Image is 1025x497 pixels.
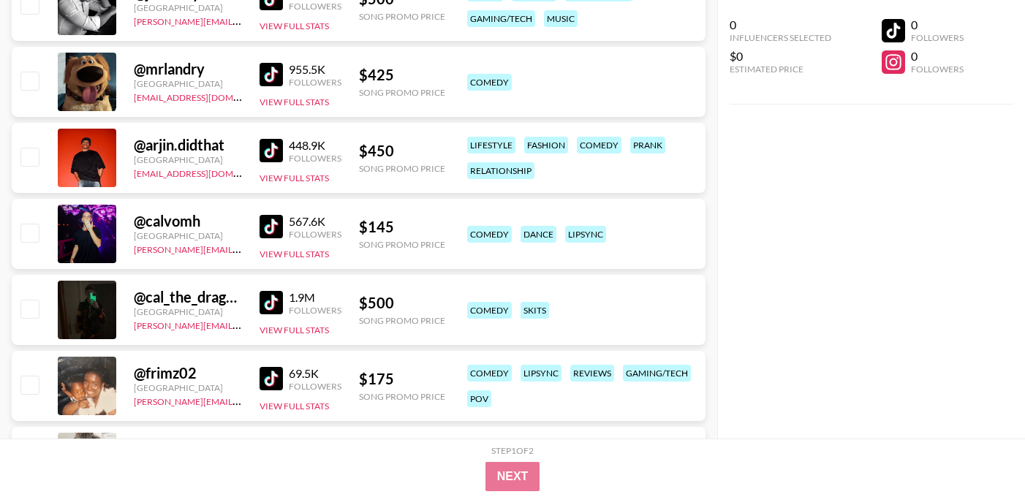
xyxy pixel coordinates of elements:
div: fashion [524,137,568,153]
button: View Full Stats [260,172,329,183]
div: comedy [577,137,621,153]
div: [GEOGRAPHIC_DATA] [134,2,242,13]
div: music [544,10,578,27]
div: @ mrlandry [134,60,242,78]
div: Followers [289,1,341,12]
div: relationship [467,162,534,179]
img: TikTok [260,63,283,86]
div: comedy [467,365,512,382]
div: comedy [467,226,512,243]
div: 1.9M [289,290,341,305]
div: 0 [730,18,831,32]
div: $0 [730,49,831,64]
div: [GEOGRAPHIC_DATA] [134,306,242,317]
button: View Full Stats [260,20,329,31]
div: 955.5K [289,62,341,77]
a: [PERSON_NAME][EMAIL_ADDRESS][PERSON_NAME][DOMAIN_NAME] [134,241,420,255]
button: View Full Stats [260,248,329,259]
div: Estimated Price [730,64,831,75]
div: reviews [570,365,614,382]
div: [GEOGRAPHIC_DATA] [134,382,242,393]
img: TikTok [260,367,283,390]
a: [PERSON_NAME][EMAIL_ADDRESS][DOMAIN_NAME] [134,13,350,27]
a: [EMAIL_ADDRESS][DOMAIN_NAME] [134,89,281,103]
div: [GEOGRAPHIC_DATA] [134,154,242,165]
button: View Full Stats [260,96,329,107]
div: 0 [911,18,964,32]
div: 448.9K [289,138,341,153]
button: View Full Stats [260,325,329,335]
img: TikTok [260,291,283,314]
div: gaming/tech [623,365,691,382]
a: [PERSON_NAME][EMAIL_ADDRESS][DOMAIN_NAME] [134,393,350,407]
div: $ 500 [359,294,445,312]
div: 69.5K [289,366,341,381]
div: prank [630,137,665,153]
div: lifestyle [467,137,515,153]
div: skits [521,302,549,319]
div: Followers [289,381,341,392]
div: comedy [467,302,512,319]
div: dance [521,226,556,243]
div: lipsync [521,365,561,382]
button: Next [485,462,540,491]
div: pov [467,390,491,407]
div: Song Promo Price [359,87,445,98]
div: $ 175 [359,370,445,388]
div: Song Promo Price [359,11,445,22]
div: Step 1 of 2 [491,445,534,456]
div: Song Promo Price [359,315,445,326]
div: @ arjin.didthat [134,136,242,154]
div: Song Promo Price [359,163,445,174]
div: Followers [289,229,341,240]
div: @ frimz02 [134,364,242,382]
button: View Full Stats [260,401,329,411]
div: Followers [289,153,341,164]
div: gaming/tech [467,10,535,27]
div: $ 425 [359,66,445,84]
img: TikTok [260,139,283,162]
div: [GEOGRAPHIC_DATA] [134,230,242,241]
div: $ 450 [359,142,445,160]
div: Followers [911,64,964,75]
div: Followers [289,77,341,88]
img: TikTok [260,215,283,238]
div: @ cal_the_dragon_official [134,288,242,306]
div: Followers [911,32,964,43]
div: 0 [911,49,964,64]
div: Song Promo Price [359,239,445,250]
div: [GEOGRAPHIC_DATA] [134,78,242,89]
a: [PERSON_NAME][EMAIL_ADDRESS][DOMAIN_NAME] [134,317,350,331]
div: lipsync [565,226,606,243]
a: [EMAIL_ADDRESS][DOMAIN_NAME] [134,165,281,179]
div: $ 145 [359,218,445,236]
iframe: Drift Widget Chat Controller [952,424,1007,479]
div: Influencers Selected [730,32,831,43]
div: Followers [289,305,341,316]
div: 567.6K [289,214,341,229]
div: @ calvomh [134,212,242,230]
div: comedy [467,74,512,91]
div: Song Promo Price [359,391,445,402]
